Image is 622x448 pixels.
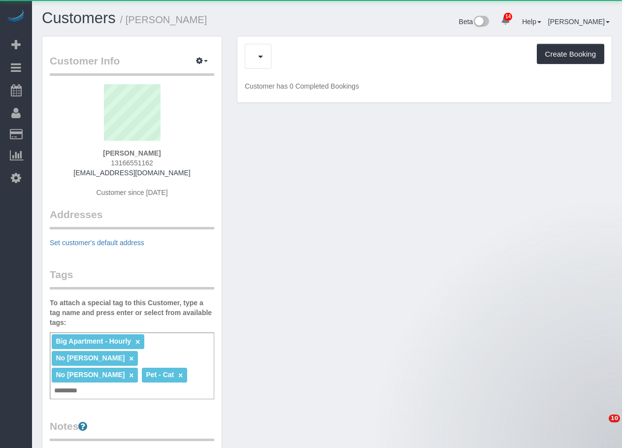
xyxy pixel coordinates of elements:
[56,354,125,362] span: No [PERSON_NAME]
[96,189,167,196] span: Customer since [DATE]
[50,298,214,327] label: To attach a special tag to this Customer, type a tag name and press enter or select from availabl...
[56,371,125,379] span: No [PERSON_NAME]
[245,81,604,91] p: Customer has 0 Completed Bookings
[50,419,214,441] legend: Notes
[548,18,610,26] a: [PERSON_NAME]
[459,18,490,26] a: Beta
[522,18,541,26] a: Help
[146,371,174,379] span: Pet - Cat
[42,9,116,27] a: Customers
[103,149,161,157] strong: [PERSON_NAME]
[589,415,612,438] iframe: Intercom live chat
[6,10,26,24] img: Automaid Logo
[129,371,133,380] a: ×
[496,10,515,32] a: 14
[609,415,620,422] span: 10
[56,337,131,345] span: Big Apartment - Hourly
[178,371,183,380] a: ×
[504,13,512,21] span: 14
[129,354,133,363] a: ×
[135,338,140,346] a: ×
[50,239,144,247] a: Set customer's default address
[73,169,190,177] a: [EMAIL_ADDRESS][DOMAIN_NAME]
[111,159,153,167] span: 13166551162
[537,44,604,64] button: Create Booking
[50,54,214,76] legend: Customer Info
[50,267,214,289] legend: Tags
[473,16,489,29] img: New interface
[120,14,207,25] small: / [PERSON_NAME]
